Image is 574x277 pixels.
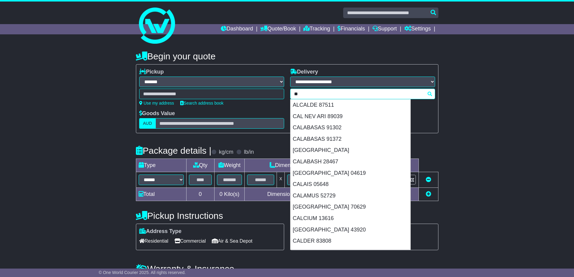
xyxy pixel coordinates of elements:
[139,118,156,129] label: AUD
[214,188,245,201] td: Kilo(s)
[245,188,357,201] td: Dimensions in Centimetre(s)
[337,24,365,34] a: Financials
[404,24,431,34] a: Settings
[290,213,410,224] div: CALCIUM 13616
[426,191,431,197] a: Add new item
[136,159,186,172] td: Type
[245,159,357,172] td: Dimensions (L x W x H)
[277,172,285,188] td: x
[290,235,410,247] div: CALDER 83808
[290,122,410,134] div: CALABASAS 91302
[219,191,222,197] span: 0
[290,156,410,168] div: CALABASH 28467
[244,149,254,156] label: lb/in
[139,228,182,235] label: Address Type
[290,89,435,99] typeahead: Please provide city
[136,264,438,274] h4: Warranty & Insurance
[290,168,410,179] div: [GEOGRAPHIC_DATA] 04619
[260,24,296,34] a: Quote/Book
[214,159,245,172] td: Weight
[290,179,410,190] div: CALAIS 05648
[290,201,410,213] div: [GEOGRAPHIC_DATA] 70629
[139,236,168,246] span: Residential
[372,24,397,34] a: Support
[221,24,253,34] a: Dashboard
[174,236,206,246] span: Commercial
[180,101,224,105] a: Search address book
[290,224,410,236] div: [GEOGRAPHIC_DATA] 43920
[186,159,214,172] td: Qty
[290,190,410,202] div: CALAMUS 52729
[139,69,164,75] label: Pickup
[290,99,410,111] div: ALCALDE 87511
[426,177,431,183] a: Remove this item
[303,24,330,34] a: Tracking
[290,247,410,258] div: [PERSON_NAME] 83605 - 83607
[212,236,252,246] span: Air & Sea Depot
[99,270,186,275] span: © One World Courier 2025. All rights reserved.
[139,110,175,117] label: Goods Value
[219,149,233,156] label: kg/cm
[290,69,318,75] label: Delivery
[136,188,186,201] td: Total
[290,145,410,156] div: [GEOGRAPHIC_DATA]
[186,188,214,201] td: 0
[290,111,410,122] div: CAL NEV ARI 89039
[136,146,212,156] h4: Package details |
[290,134,410,145] div: CALABASAS 91372
[136,51,438,61] h4: Begin your quote
[139,101,174,105] a: Use my address
[136,211,284,221] h4: Pickup Instructions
